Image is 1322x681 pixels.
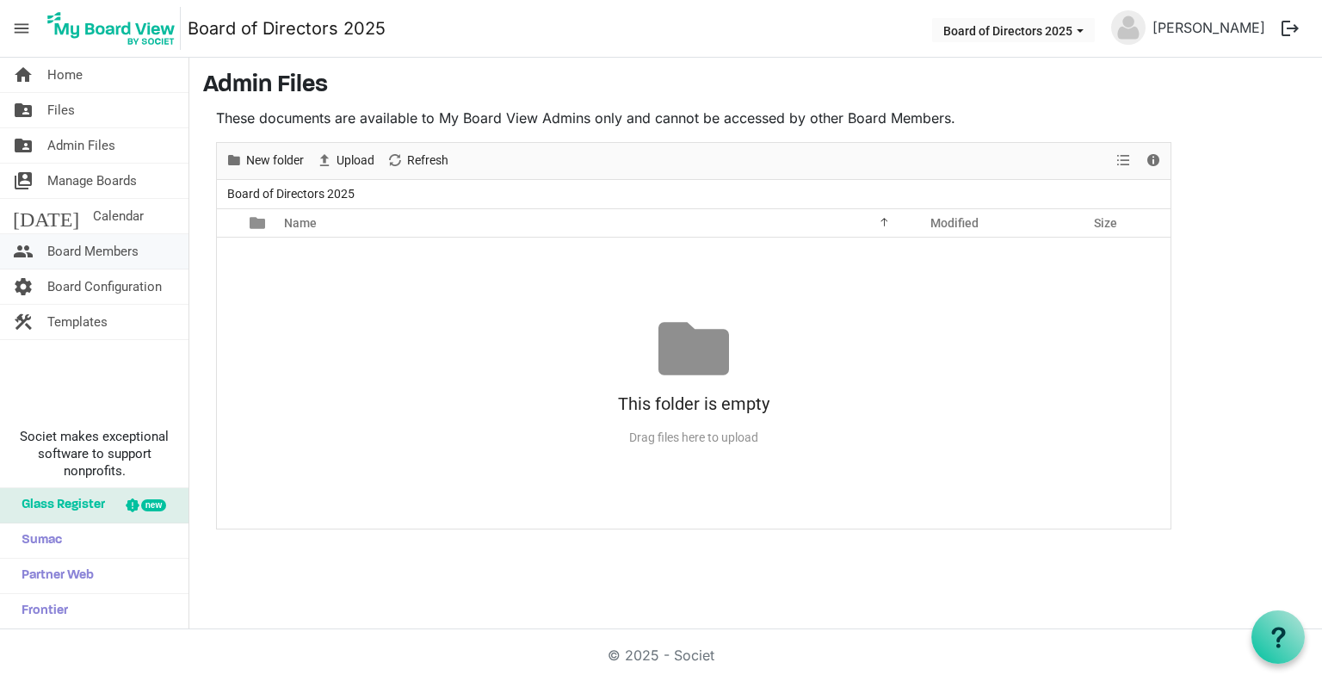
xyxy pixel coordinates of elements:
[1146,10,1272,45] a: [PERSON_NAME]
[217,384,1171,424] div: This folder is empty
[47,58,83,92] span: Home
[203,71,1308,101] h3: Admin Files
[284,216,317,230] span: Name
[310,143,380,179] div: Upload
[13,93,34,127] span: folder_shared
[1094,216,1117,230] span: Size
[13,128,34,163] span: folder_shared
[13,58,34,92] span: home
[244,150,306,171] span: New folder
[93,199,144,233] span: Calendar
[1113,150,1134,171] button: View dropdownbutton
[42,7,188,50] a: My Board View Logo
[219,143,310,179] div: New folder
[141,499,166,511] div: new
[335,150,376,171] span: Upload
[13,305,34,339] span: construction
[13,199,79,233] span: [DATE]
[224,183,358,205] span: Board of Directors 2025
[13,523,62,558] span: Sumac
[405,150,450,171] span: Refresh
[1111,10,1146,45] img: no-profile-picture.svg
[1142,150,1165,171] button: Details
[1272,10,1308,46] button: logout
[217,424,1171,452] div: Drag files here to upload
[47,93,75,127] span: Files
[5,12,38,45] span: menu
[216,108,1171,128] p: These documents are available to My Board View Admins only and cannot be accessed by other Board ...
[223,150,307,171] button: New folder
[13,559,94,593] span: Partner Web
[47,128,115,163] span: Admin Files
[13,269,34,304] span: settings
[930,216,979,230] span: Modified
[47,305,108,339] span: Templates
[1109,143,1139,179] div: View
[13,234,34,269] span: people
[188,11,386,46] a: Board of Directors 2025
[384,150,452,171] button: Refresh
[13,488,105,523] span: Glass Register
[932,18,1095,42] button: Board of Directors 2025 dropdownbutton
[380,143,454,179] div: Refresh
[8,428,181,480] span: Societ makes exceptional software to support nonprofits.
[47,269,162,304] span: Board Configuration
[13,164,34,198] span: switch_account
[1139,143,1168,179] div: Details
[608,647,714,664] a: © 2025 - Societ
[13,594,68,628] span: Frontier
[47,164,137,198] span: Manage Boards
[42,7,181,50] img: My Board View Logo
[47,234,139,269] span: Board Members
[313,150,378,171] button: Upload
